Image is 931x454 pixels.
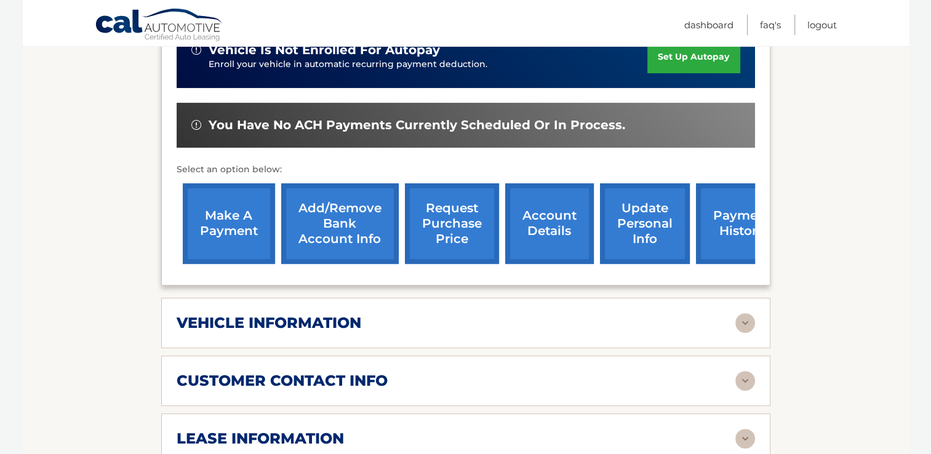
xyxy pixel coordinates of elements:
a: payment history [696,183,788,264]
img: alert-white.svg [191,120,201,130]
a: Add/Remove bank account info [281,183,399,264]
h2: vehicle information [177,314,361,332]
a: FAQ's [760,15,781,35]
a: set up autopay [647,41,740,73]
p: Select an option below: [177,162,755,177]
a: update personal info [600,183,690,264]
span: You have no ACH payments currently scheduled or in process. [209,117,625,133]
h2: lease information [177,429,344,448]
a: Cal Automotive [95,8,224,44]
span: vehicle is not enrolled for autopay [209,42,440,58]
img: accordion-rest.svg [735,371,755,391]
img: alert-white.svg [191,45,201,55]
a: Dashboard [684,15,733,35]
a: make a payment [183,183,275,264]
p: Enroll your vehicle in automatic recurring payment deduction. [209,58,648,71]
a: request purchase price [405,183,499,264]
img: accordion-rest.svg [735,429,755,448]
a: Logout [807,15,837,35]
h2: customer contact info [177,372,388,390]
a: account details [505,183,594,264]
img: accordion-rest.svg [735,313,755,333]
